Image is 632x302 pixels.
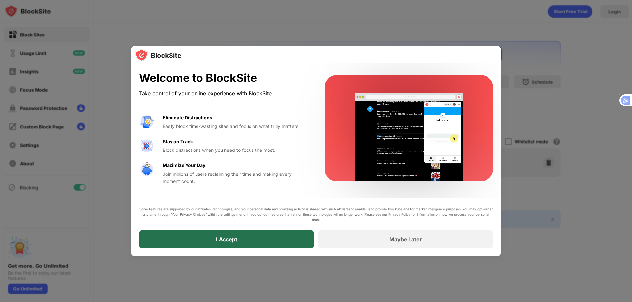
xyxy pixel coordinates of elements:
div: Take control of your online experience with BlockSite. [139,89,309,98]
div: Join millions of users reclaiming their time and making every moment count. [163,171,309,185]
img: logo-blocksite.svg [135,49,181,62]
div: I Accept [216,236,237,243]
div: Block distractions when you need to focus the most. [163,147,309,154]
div: Stay on Track [163,138,193,145]
a: Privacy Policy [388,212,410,216]
div: Eliminate Distractions [163,114,212,121]
div: Maximize Your Day [163,162,205,169]
div: Easily block time-wasting sites and focus on what truly matters. [163,123,309,130]
div: Maybe Later [389,236,422,243]
div: Some features are supported by our affiliates’ technologies, and your personal data and browsing ... [139,206,493,222]
img: value-safe-time.svg [139,162,155,177]
div: Welcome to BlockSite [139,71,309,85]
img: value-focus.svg [139,138,155,154]
img: value-avoid-distractions.svg [139,114,155,130]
